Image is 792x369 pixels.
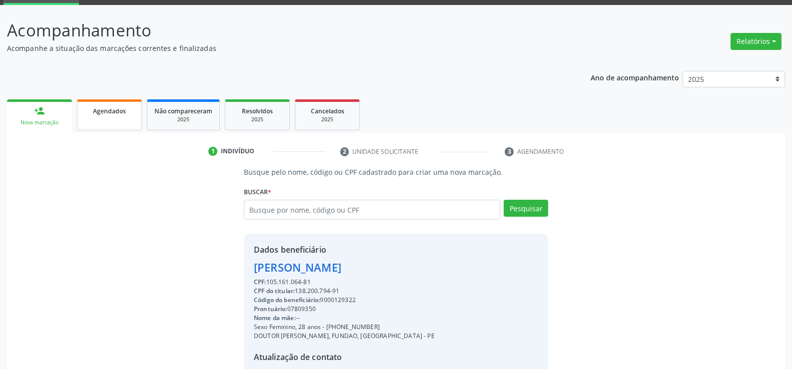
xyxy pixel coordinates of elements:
p: Acompanhe a situação das marcações correntes e finalizadas [7,43,552,53]
div: 2025 [154,116,212,123]
p: Acompanhamento [7,18,552,43]
button: Pesquisar [504,200,548,217]
input: Busque por nome, código ou CPF [244,200,500,220]
span: Agendados [93,107,126,115]
div: 9000129322 [254,296,435,305]
span: CPF do titular: [254,287,295,295]
div: Indivíduo [221,147,254,156]
div: Dados beneficiário [254,244,435,256]
div: 2025 [302,116,352,123]
div: [PERSON_NAME] [254,259,435,276]
span: Nome da mãe: [254,314,296,322]
span: Código do beneficiário: [254,296,320,304]
p: Busque pelo nome, código ou CPF cadastrado para criar uma nova marcação. [244,167,548,177]
div: 105.161.064-81 [254,278,435,287]
div: 07809350 [254,305,435,314]
span: Não compareceram [154,107,212,115]
p: Ano de acompanhamento [591,71,679,83]
div: Sexo Feminino, 28 anos - [PHONE_NUMBER] [254,323,435,332]
div: Atualização de contato [254,351,435,363]
div: 1 [208,147,217,156]
div: 138.200.794-91 [254,287,435,296]
div: Nova marcação [14,119,65,126]
div: 2025 [232,116,282,123]
span: Resolvidos [242,107,273,115]
div: person_add [34,105,45,116]
div: DOUTOR [PERSON_NAME], FUNDAO, [GEOGRAPHIC_DATA] - PE [254,332,435,341]
span: Prontuário: [254,305,287,313]
label: Buscar [244,184,271,200]
span: CPF: [254,278,266,286]
span: Cancelados [311,107,344,115]
div: -- [254,314,435,323]
button: Relatórios [731,33,782,50]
